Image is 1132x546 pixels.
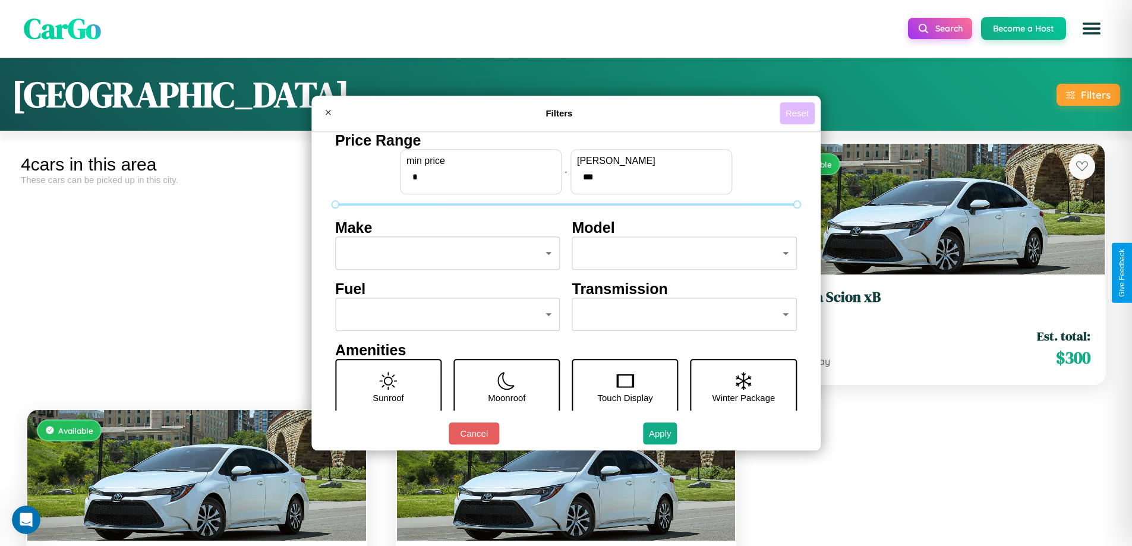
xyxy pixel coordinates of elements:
h4: Amenities [335,342,797,359]
h4: Make [335,219,560,236]
h4: Transmission [572,280,797,298]
p: Moonroof [488,390,525,406]
a: Toyota Scion xB2014 [780,289,1090,318]
h4: Fuel [335,280,560,298]
button: Reset [780,102,815,124]
span: CarGo [24,9,101,48]
h3: Toyota Scion xB [780,289,1090,306]
button: Cancel [449,422,499,444]
span: Available [58,425,93,435]
span: Est. total: [1037,327,1090,345]
h4: Filters [339,108,780,118]
p: Sunroof [373,390,404,406]
label: min price [406,156,555,166]
div: These cars can be picked up in this city. [21,175,373,185]
div: Filters [1081,89,1111,101]
h4: Model [572,219,797,236]
button: Become a Host [981,17,1066,40]
p: Winter Package [712,390,775,406]
button: Open menu [1075,12,1108,45]
iframe: Intercom live chat [12,506,40,534]
div: Give Feedback [1118,249,1126,297]
p: Touch Display [597,390,652,406]
button: Apply [643,422,677,444]
span: $ 300 [1056,346,1090,370]
h4: Price Range [335,132,797,149]
button: Search [908,18,972,39]
p: - [565,163,567,179]
h1: [GEOGRAPHIC_DATA] [12,70,349,119]
label: [PERSON_NAME] [577,156,726,166]
button: Filters [1057,84,1120,106]
div: 4 cars in this area [21,154,373,175]
span: Search [935,23,963,34]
